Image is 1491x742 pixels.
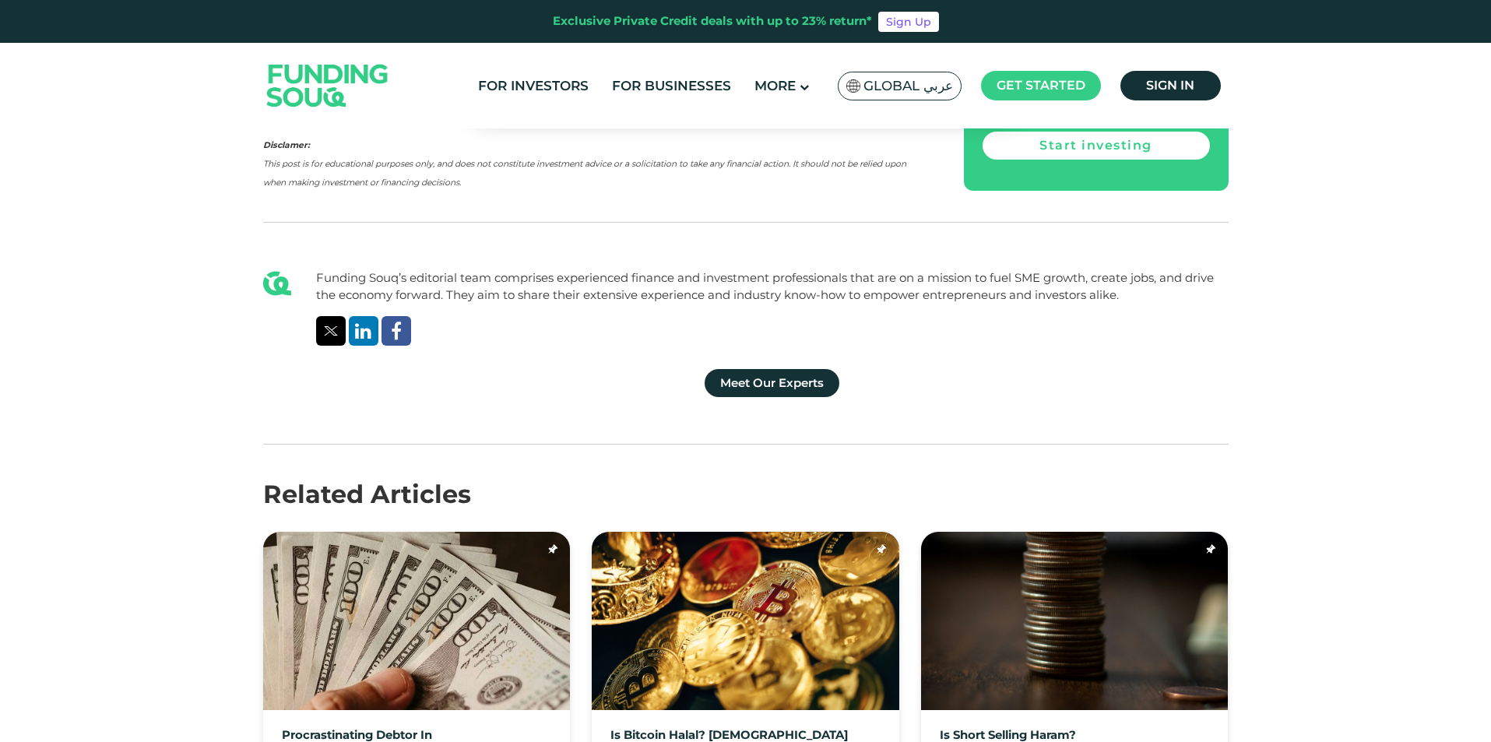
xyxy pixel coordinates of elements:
[553,12,872,30] div: Exclusive Private Credit deals with up to 23% return*
[846,79,860,93] img: SA Flag
[997,78,1085,93] span: Get started
[863,77,953,95] span: Global عربي
[1146,78,1194,93] span: Sign in
[592,532,899,710] img: blogImage
[1120,71,1221,100] a: Sign in
[608,73,735,99] a: For Businesses
[263,532,571,710] img: blogImage
[263,159,906,188] em: This post is for educational purposes only, and does not constitute investment advice or a solici...
[705,369,839,397] a: Meet Our Experts
[921,532,1229,710] img: blogImage
[878,12,939,32] a: Sign Up
[983,132,1210,160] a: Start investing
[263,479,471,509] span: Related Articles
[263,269,291,297] img: Blog Author
[474,73,593,99] a: For Investors
[754,78,796,93] span: More
[316,269,1229,304] div: Funding Souq’s editorial team comprises experienced finance and investment professionals that are...
[251,46,404,125] img: Logo
[324,326,338,336] img: twitter
[263,140,310,150] em: Disclamer:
